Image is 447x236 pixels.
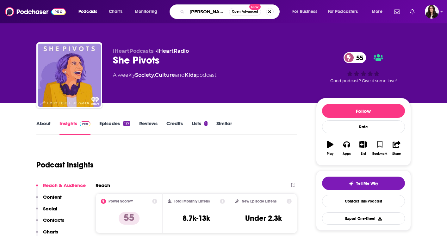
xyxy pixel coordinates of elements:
[407,6,417,17] a: Show notifications dropdown
[356,181,378,186] span: Tell Me Why
[361,152,366,156] div: List
[36,194,62,206] button: Content
[392,152,401,156] div: Share
[109,199,133,203] h2: Power Score™
[187,7,229,17] input: Search podcasts, credits, & more...
[36,160,94,170] h1: Podcast Insights
[43,206,57,212] p: Social
[232,10,258,13] span: Open Advanced
[192,120,208,135] a: Lists1
[292,7,317,16] span: For Business
[36,120,51,135] a: About
[324,7,367,17] button: open menu
[288,7,325,17] button: open menu
[372,137,388,160] button: Bookmark
[36,217,64,229] button: Contacts
[367,7,390,17] button: open menu
[355,137,371,160] button: List
[166,120,183,135] a: Credits
[344,52,366,63] a: 55
[185,72,196,78] a: Kids
[36,206,57,217] button: Social
[105,7,126,17] a: Charts
[327,152,333,156] div: Play
[43,229,58,235] p: Charts
[350,52,366,63] span: 55
[43,217,64,223] p: Contacts
[392,6,402,17] a: Show notifications dropdown
[78,7,97,16] span: Podcasts
[109,7,122,16] span: Charts
[372,7,382,16] span: More
[249,4,261,10] span: New
[130,7,165,17] button: open menu
[43,194,62,200] p: Content
[74,7,105,17] button: open menu
[229,8,261,15] button: Open AdvancedNew
[322,120,405,133] div: Rate
[36,182,86,194] button: Reach & Audience
[216,120,232,135] a: Similar
[343,152,351,156] div: Apps
[372,152,387,156] div: Bookmark
[99,120,130,135] a: Episodes127
[135,72,154,78] a: Society
[176,4,286,19] div: Search podcasts, credits, & more...
[183,214,210,223] h3: 8.7k-13k
[322,177,405,190] button: tell me why sparkleTell Me Why
[43,182,86,188] p: Reach & Audience
[113,48,154,54] span: iHeartPodcasts
[59,120,91,135] a: InsightsPodchaser Pro
[322,104,405,118] button: Follow
[322,212,405,225] button: Export One-Sheet
[204,121,208,126] div: 1
[96,182,110,188] h2: Reach
[139,120,158,135] a: Reviews
[425,5,439,19] img: User Profile
[425,5,439,19] span: Logged in as RebeccaShapiro
[154,72,155,78] span: ,
[338,137,355,160] button: Apps
[135,7,157,16] span: Monitoring
[330,78,397,83] span: Good podcast? Give it some love!
[425,5,439,19] button: Show profile menu
[322,137,338,160] button: Play
[322,195,405,207] a: Contact This Podcast
[175,72,185,78] span: and
[316,48,411,87] div: 55Good podcast? Give it some love!
[38,44,101,107] img: She Pivots
[123,121,130,126] div: 127
[80,121,91,126] img: Podchaser Pro
[113,71,216,79] div: A weekly podcast
[328,7,358,16] span: For Podcasters
[119,212,140,225] p: 55
[349,181,354,186] img: tell me why sparkle
[245,214,282,223] h3: Under 2.3k
[157,48,189,54] a: iHeartRadio
[5,6,66,18] img: Podchaser - Follow, Share and Rate Podcasts
[155,48,189,54] span: •
[242,199,276,203] h2: New Episode Listens
[174,199,210,203] h2: Total Monthly Listens
[155,72,175,78] a: Culture
[388,137,405,160] button: Share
